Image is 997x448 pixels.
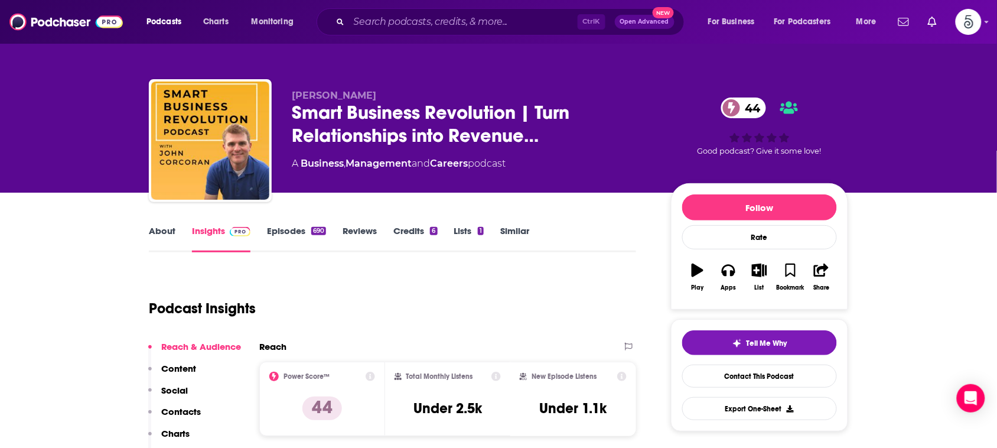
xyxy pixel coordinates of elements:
div: Bookmark [777,284,804,291]
div: Share [813,284,829,291]
a: InsightsPodchaser Pro [192,225,250,252]
a: 44 [721,98,766,118]
a: Similar [500,225,529,252]
button: open menu [848,12,891,31]
button: open menu [700,12,770,31]
a: Credits6 [393,225,437,252]
button: Share [806,256,837,298]
h2: New Episode Listens [532,372,597,381]
p: Content [161,363,196,374]
img: Podchaser - Follow, Share and Rate Podcasts [9,11,123,33]
h1: Podcast Insights [149,300,256,317]
div: Apps [721,284,737,291]
h3: Under 1.1k [540,400,607,417]
button: tell me why sparkleTell Me Why [682,330,837,355]
p: 44 [302,397,342,420]
p: Reach & Audience [161,341,241,352]
div: Play [692,284,704,291]
button: Apps [713,256,744,298]
p: Contacts [161,406,201,417]
span: Monitoring [252,14,294,30]
span: More [856,14,877,30]
span: 44 [733,98,766,118]
span: and [412,158,430,169]
span: Open Advanced [620,19,669,25]
button: Social [148,385,188,407]
a: Business [301,158,344,169]
a: Lists1 [454,225,484,252]
button: open menu [767,12,848,31]
button: Contacts [148,406,201,428]
img: User Profile [956,9,982,35]
div: Rate [682,225,837,249]
a: Contact This Podcast [682,365,837,388]
h2: Reach [259,341,286,352]
span: Ctrl K [578,14,605,30]
a: Show notifications dropdown [894,12,914,32]
a: About [149,225,175,252]
img: Podchaser Pro [230,227,250,236]
span: For Business [708,14,755,30]
img: tell me why sparkle [732,339,742,348]
button: open menu [243,12,309,31]
img: Smart Business Revolution | Turn Relationships into Revenues | Networking | More Clients | Relati... [151,82,269,200]
button: Show profile menu [956,9,982,35]
span: Logged in as Spiral5-G2 [956,9,982,35]
div: List [755,284,764,291]
div: Open Intercom Messenger [957,384,985,413]
h2: Total Monthly Listens [406,372,473,381]
a: Charts [196,12,236,31]
span: New [653,7,674,18]
a: Management [346,158,412,169]
button: Export One-Sheet [682,397,837,420]
button: List [744,256,775,298]
p: Charts [161,428,190,439]
span: Podcasts [146,14,181,30]
div: 44Good podcast? Give it some love! [671,90,848,163]
button: Bookmark [775,256,806,298]
span: [PERSON_NAME] [292,90,376,101]
span: For Podcasters [774,14,831,30]
div: 6 [430,227,437,235]
a: Episodes690 [267,225,326,252]
p: Social [161,385,188,396]
span: , [344,158,346,169]
button: Reach & Audience [148,341,241,363]
input: Search podcasts, credits, & more... [349,12,578,31]
button: Content [148,363,196,385]
h3: Under 2.5k [413,400,482,417]
a: Show notifications dropdown [923,12,941,32]
button: open menu [138,12,197,31]
button: Follow [682,194,837,220]
div: 690 [311,227,326,235]
div: 1 [478,227,484,235]
button: Play [682,256,713,298]
a: Careers [430,158,468,169]
div: A podcast [292,157,506,171]
div: Search podcasts, credits, & more... [328,8,696,35]
span: Tell Me Why [747,339,787,348]
h2: Power Score™ [284,372,330,381]
button: Open AdvancedNew [615,15,675,29]
span: Charts [203,14,229,30]
span: Good podcast? Give it some love! [698,147,822,155]
a: Reviews [343,225,377,252]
